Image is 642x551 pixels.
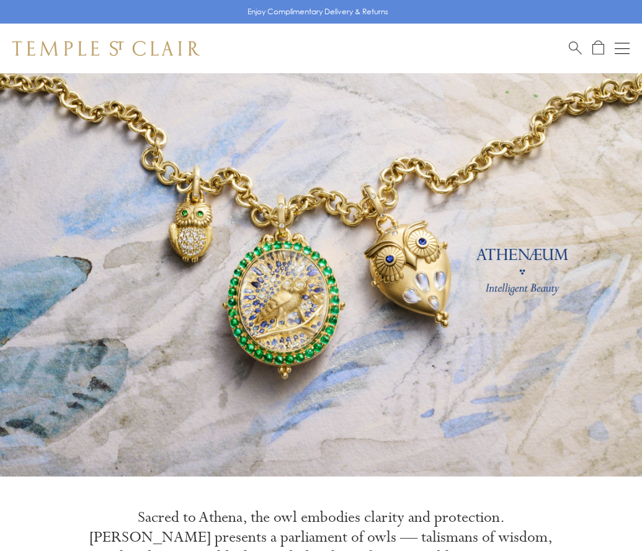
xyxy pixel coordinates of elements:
p: Enjoy Complimentary Delivery & Returns [247,6,388,18]
img: Temple St. Clair [12,41,200,56]
a: Search [569,40,582,56]
button: Open navigation [615,41,630,56]
a: Open Shopping Bag [592,40,604,56]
